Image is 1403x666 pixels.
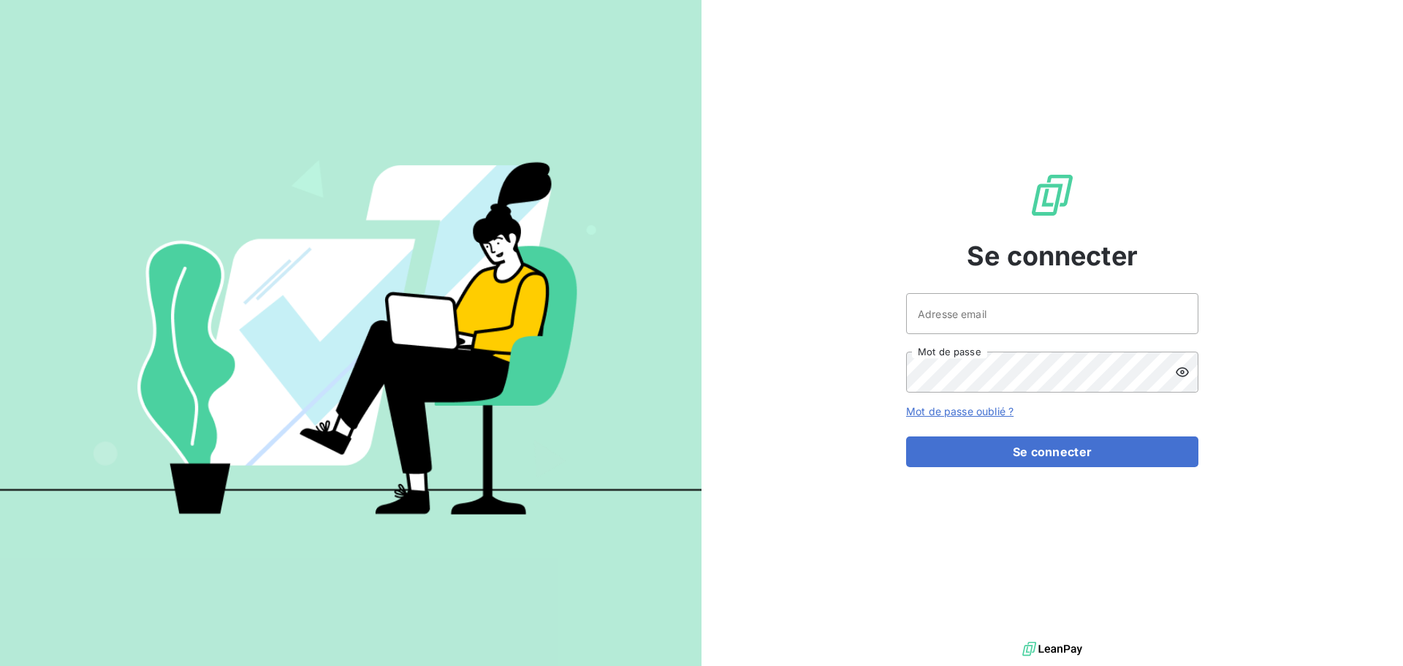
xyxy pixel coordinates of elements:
a: Mot de passe oublié ? [906,405,1014,417]
img: logo [1022,638,1082,660]
input: placeholder [906,293,1198,334]
img: Logo LeanPay [1029,172,1076,219]
span: Se connecter [967,236,1138,276]
button: Se connecter [906,436,1198,467]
